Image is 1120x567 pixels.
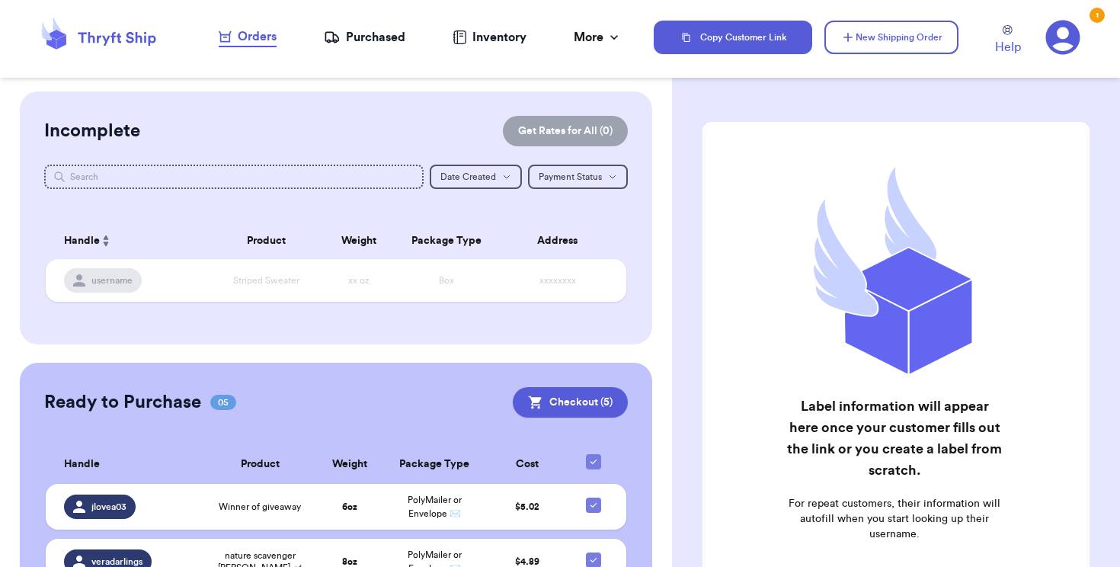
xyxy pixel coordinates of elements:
button: Date Created [430,165,522,189]
button: Checkout (5) [513,387,628,418]
button: Copy Customer Link [654,21,812,54]
span: Box [439,276,454,285]
span: xxxxxxxx [539,276,576,285]
h2: Incomplete [44,119,140,143]
span: Help [995,38,1021,56]
span: 05 [210,395,236,410]
span: Handle [64,456,100,472]
a: Inventory [453,28,526,46]
button: New Shipping Order [824,21,958,54]
strong: 8 oz [342,557,357,566]
div: 1 [1090,8,1105,23]
p: For repeat customers, their information will autofill when you start looking up their username. [786,496,1002,542]
strong: 6 oz [342,502,357,511]
div: Orders [219,27,277,46]
span: Payment Status [539,172,602,181]
h2: Ready to Purchase [44,390,201,415]
th: Product [203,445,316,484]
th: Weight [325,223,394,259]
th: Product [209,223,325,259]
h2: Label information will appear here once your customer fills out the link or you create a label fr... [786,396,1002,481]
span: Handle [64,233,100,249]
th: Weight [316,445,384,484]
th: Package Type [394,223,498,259]
span: Winner of giveaway [219,501,301,513]
button: Sort ascending [100,232,112,250]
span: $ 5.02 [515,502,539,511]
span: PolyMailer or Envelope ✉️ [408,495,462,518]
span: Date Created [440,172,496,181]
a: 1 [1045,20,1080,55]
a: Purchased [324,28,405,46]
button: Get Rates for All (0) [503,116,628,146]
input: Search [44,165,423,189]
div: More [574,28,622,46]
a: Orders [219,27,277,47]
span: jlovea03 [91,501,126,513]
a: Help [995,25,1021,56]
th: Address [498,223,626,259]
span: username [91,274,133,287]
span: Striped Sweater [233,276,299,285]
th: Package Type [384,445,485,484]
span: $ 4.89 [515,557,539,566]
button: Payment Status [528,165,628,189]
span: xx oz [348,276,370,285]
th: Cost [485,445,570,484]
